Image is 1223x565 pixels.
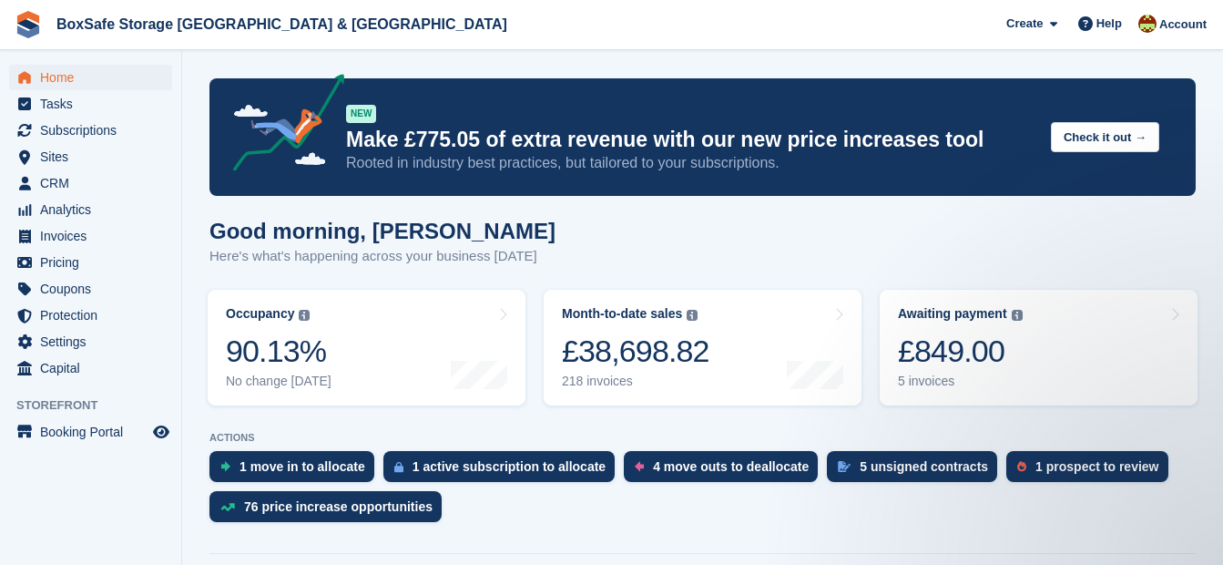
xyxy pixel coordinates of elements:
[1017,461,1026,472] img: prospect-51fa495bee0391a8d652442698ab0144808aea92771e9ea1ae160a38d050c398.svg
[1006,15,1043,33] span: Create
[150,421,172,443] a: Preview store
[544,290,861,406] a: Month-to-date sales £38,698.82 218 invoices
[9,170,172,196] a: menu
[383,451,624,491] a: 1 active subscription to allocate
[898,333,1023,370] div: £849.00
[635,461,644,472] img: move_outs_to_deallocate_icon-f764333ba52eb49d3ac5e1228854f67142a1ed5810a6f6cc68b1a99e826820c5.svg
[9,118,172,143] a: menu
[40,419,149,445] span: Booking Portal
[9,303,172,328] a: menu
[880,290,1198,406] a: Awaiting payment £849.00 5 invoices
[9,144,172,169] a: menu
[40,170,149,196] span: CRM
[49,9,515,39] a: BoxSafe Storage [GEOGRAPHIC_DATA] & [GEOGRAPHIC_DATA]
[40,223,149,249] span: Invoices
[394,461,403,473] img: active_subscription_to_allocate_icon-d502201f5373d7db506a760aba3b589e785aa758c864c3986d89f69b8ff3...
[220,461,230,472] img: move_ins_to_allocate_icon-fdf77a2bb77ea45bf5b3d319d69a93e2d87916cf1d5bf7949dd705db3b84f3ca.svg
[1006,451,1177,491] a: 1 prospect to review
[9,250,172,275] a: menu
[15,11,42,38] img: stora-icon-8386f47178a22dfd0bd8f6a31ec36ba5ce8667c1dd55bd0f319d3a0aa187defe.svg
[40,197,149,222] span: Analytics
[40,355,149,381] span: Capital
[220,503,235,511] img: price_increase_opportunities-93ffe204e8149a01c8c9dc8f82e8f89637d9d84a8eef4429ea346261dce0b2c0.svg
[209,451,383,491] a: 1 move in to allocate
[9,91,172,117] a: menu
[209,246,555,267] p: Here's what's happening across your business [DATE]
[1035,459,1158,474] div: 1 prospect to review
[208,290,525,406] a: Occupancy 90.13% No change [DATE]
[9,329,172,354] a: menu
[40,250,149,275] span: Pricing
[562,306,682,322] div: Month-to-date sales
[687,310,698,321] img: icon-info-grey-7440780725fd019a000dd9b08b2336e03edf1995a4989e88bcd33f0948082b44.svg
[40,65,149,90] span: Home
[226,333,331,370] div: 90.13%
[562,333,709,370] div: £38,698.82
[9,276,172,302] a: menu
[40,276,149,302] span: Coupons
[9,65,172,90] a: menu
[346,105,376,123] div: NEW
[838,461,851,472] img: contract_signature_icon-13c848040528278c33f63329250d36e43548de30e8caae1d1a13099fd9432cc5.svg
[9,197,172,222] a: menu
[226,306,294,322] div: Occupancy
[624,451,827,491] a: 4 move outs to deallocate
[653,459,809,474] div: 4 move outs to deallocate
[898,306,1007,322] div: Awaiting payment
[40,303,149,328] span: Protection
[40,329,149,354] span: Settings
[9,223,172,249] a: menu
[209,219,555,243] h1: Good morning, [PERSON_NAME]
[1012,310,1023,321] img: icon-info-grey-7440780725fd019a000dd9b08b2336e03edf1995a4989e88bcd33f0948082b44.svg
[898,374,1023,389] div: 5 invoices
[40,118,149,143] span: Subscriptions
[209,432,1196,444] p: ACTIONS
[413,459,606,474] div: 1 active subscription to allocate
[240,459,365,474] div: 1 move in to allocate
[860,459,988,474] div: 5 unsigned contracts
[1159,15,1207,34] span: Account
[562,374,709,389] div: 218 invoices
[9,419,172,445] a: menu
[827,451,1006,491] a: 5 unsigned contracts
[1051,122,1159,152] button: Check it out →
[9,355,172,381] a: menu
[218,74,345,178] img: price-adjustments-announcement-icon-8257ccfd72463d97f412b2fc003d46551f7dbcb40ab6d574587a9cd5c0d94...
[346,127,1036,153] p: Make £775.05 of extra revenue with our new price increases tool
[299,310,310,321] img: icon-info-grey-7440780725fd019a000dd9b08b2336e03edf1995a4989e88bcd33f0948082b44.svg
[226,374,331,389] div: No change [DATE]
[244,499,433,514] div: 76 price increase opportunities
[40,91,149,117] span: Tasks
[209,491,451,531] a: 76 price increase opportunities
[16,396,181,415] span: Storefront
[1096,15,1122,33] span: Help
[1138,15,1157,33] img: Kim
[346,153,1036,173] p: Rooted in industry best practices, but tailored to your subscriptions.
[40,144,149,169] span: Sites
